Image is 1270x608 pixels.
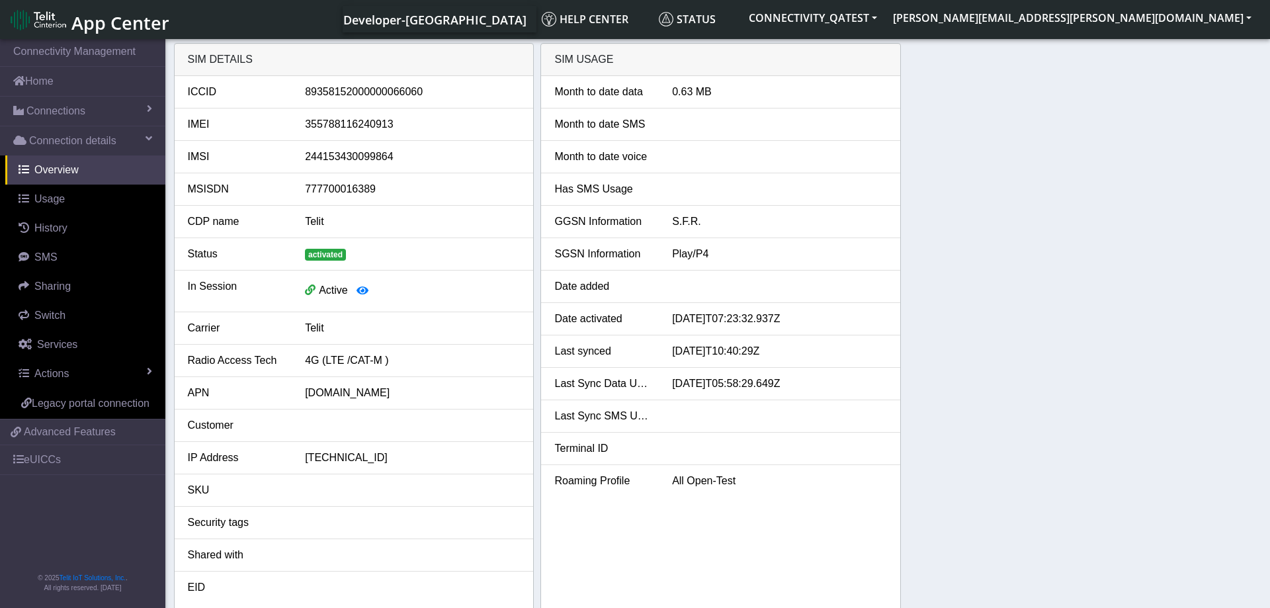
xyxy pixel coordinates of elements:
[544,408,662,424] div: Last Sync SMS Usage
[5,301,165,330] a: Switch
[29,133,116,149] span: Connection details
[178,450,296,466] div: IP Address
[32,398,149,409] span: Legacy portal connection
[662,343,897,359] div: [DATE]T10:40:29Z
[295,149,530,165] div: 244153430099864
[178,320,296,336] div: Carrier
[34,193,65,204] span: Usage
[659,12,716,26] span: Status
[544,279,662,294] div: Date added
[34,281,71,292] span: Sharing
[178,149,296,165] div: IMSI
[34,222,67,234] span: History
[544,376,662,392] div: Last Sync Data Usage
[178,353,296,369] div: Radio Access Tech
[654,6,741,32] a: Status
[34,164,79,175] span: Overview
[295,181,530,197] div: 777700016389
[5,155,165,185] a: Overview
[295,385,530,401] div: [DOMAIN_NAME]
[178,482,296,498] div: SKU
[343,6,526,32] a: Your current platform instance
[544,181,662,197] div: Has SMS Usage
[542,12,556,26] img: knowledge.svg
[544,214,662,230] div: GGSN Information
[662,311,897,327] div: [DATE]T07:23:32.937Z
[295,214,530,230] div: Telit
[178,547,296,563] div: Shared with
[544,149,662,165] div: Month to date voice
[544,473,662,489] div: Roaming Profile
[659,12,673,26] img: status.svg
[178,214,296,230] div: CDP name
[178,580,296,595] div: EID
[178,385,296,401] div: APN
[24,424,116,440] span: Advanced Features
[542,12,628,26] span: Help center
[178,417,296,433] div: Customer
[295,450,530,466] div: [TECHNICAL_ID]
[178,279,296,304] div: In Session
[5,214,165,243] a: History
[544,441,662,456] div: Terminal ID
[5,330,165,359] a: Services
[348,279,377,304] button: View session details
[34,251,58,263] span: SMS
[305,249,346,261] span: activated
[34,310,65,321] span: Switch
[885,6,1259,30] button: [PERSON_NAME][EMAIL_ADDRESS][PERSON_NAME][DOMAIN_NAME]
[544,343,662,359] div: Last synced
[544,84,662,100] div: Month to date data
[26,103,85,119] span: Connections
[71,11,169,35] span: App Center
[544,246,662,262] div: SGSN Information
[178,84,296,100] div: ICCID
[662,473,897,489] div: All Open-Test
[178,181,296,197] div: MSISDN
[544,311,662,327] div: Date activated
[295,116,530,132] div: 355788116240913
[662,84,897,100] div: 0.63 MB
[5,272,165,301] a: Sharing
[741,6,885,30] button: CONNECTIVITY_QATEST
[60,574,126,582] a: Telit IoT Solutions, Inc.
[544,116,662,132] div: Month to date SMS
[662,214,897,230] div: S.F.R.
[37,339,77,350] span: Services
[662,376,897,392] div: [DATE]T05:58:29.649Z
[295,320,530,336] div: Telit
[178,116,296,132] div: IMEI
[5,243,165,272] a: SMS
[5,359,165,388] a: Actions
[175,44,534,76] div: SIM details
[34,368,69,379] span: Actions
[178,515,296,531] div: Security tags
[536,6,654,32] a: Help center
[11,5,167,34] a: App Center
[662,246,897,262] div: Play/P4
[295,353,530,369] div: 4G (LTE /CAT-M )
[11,9,66,30] img: logo-telit-cinterion-gw-new.png
[5,185,165,214] a: Usage
[295,84,530,100] div: 89358152000000066060
[541,44,900,76] div: SIM Usage
[178,246,296,262] div: Status
[343,12,527,28] span: Developer-[GEOGRAPHIC_DATA]
[319,284,348,296] span: Active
